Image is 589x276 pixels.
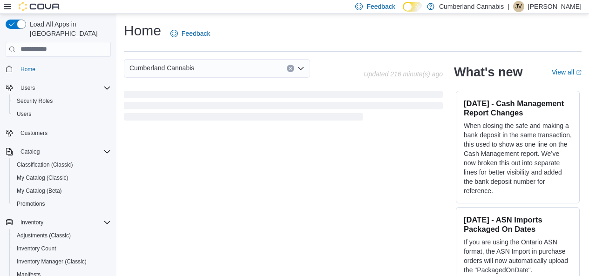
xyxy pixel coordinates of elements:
span: Security Roles [13,95,111,107]
span: Adjustments (Classic) [17,232,71,239]
h2: What's new [454,65,522,80]
span: Classification (Classic) [13,159,111,170]
span: Users [13,108,111,120]
a: Home [17,64,39,75]
span: Inventory [17,217,111,228]
span: Adjustments (Classic) [13,230,111,241]
span: Load All Apps in [GEOGRAPHIC_DATA] [26,20,111,38]
button: Catalog [2,145,115,158]
span: My Catalog (Beta) [13,185,111,196]
h3: [DATE] - ASN Imports Packaged On Dates [464,215,572,234]
span: Users [20,84,35,92]
button: Inventory Manager (Classic) [9,255,115,268]
a: View allExternal link [552,68,582,76]
span: JV [515,1,522,12]
span: Catalog [20,148,40,155]
p: [PERSON_NAME] [528,1,582,12]
span: Home [20,66,35,73]
a: Inventory Manager (Classic) [13,256,90,267]
button: Inventory [2,216,115,229]
button: Open list of options [297,65,305,72]
a: Promotions [13,198,49,209]
a: Customers [17,128,51,139]
span: Classification (Classic) [17,161,73,168]
a: My Catalog (Classic) [13,172,72,183]
span: My Catalog (Classic) [17,174,68,182]
p: Updated 216 minute(s) ago [364,70,443,78]
button: Users [9,108,115,121]
svg: External link [576,70,582,75]
a: Users [13,108,35,120]
button: Security Roles [9,94,115,108]
button: Inventory [17,217,47,228]
span: Inventory Count [13,243,111,254]
button: My Catalog (Classic) [9,171,115,184]
button: Adjustments (Classic) [9,229,115,242]
button: Users [17,82,39,94]
a: My Catalog (Beta) [13,185,66,196]
a: Security Roles [13,95,56,107]
h3: [DATE] - Cash Management Report Changes [464,99,572,117]
span: Security Roles [17,97,53,105]
div: Justin Valvasori [513,1,524,12]
span: Inventory [20,219,43,226]
a: Adjustments (Classic) [13,230,74,241]
button: Home [2,62,115,76]
span: Loading [124,93,443,122]
h1: Home [124,21,161,40]
button: Users [2,81,115,94]
span: Feedback [182,29,210,38]
input: Dark Mode [403,2,422,12]
a: Classification (Classic) [13,159,77,170]
span: My Catalog (Classic) [13,172,111,183]
span: Inventory Manager (Classic) [13,256,111,267]
span: My Catalog (Beta) [17,187,62,195]
a: Feedback [167,24,214,43]
button: Inventory Count [9,242,115,255]
button: Promotions [9,197,115,210]
span: Promotions [17,200,45,208]
p: Cumberland Cannabis [439,1,504,12]
p: When closing the safe and making a bank deposit in the same transaction, this used to show as one... [464,121,572,195]
button: Classification (Classic) [9,158,115,171]
button: Catalog [17,146,43,157]
img: Cova [19,2,61,11]
span: Promotions [13,198,111,209]
p: | [508,1,509,12]
span: Users [17,82,111,94]
span: Users [17,110,31,118]
span: Catalog [17,146,111,157]
button: Clear input [287,65,294,72]
span: Customers [20,129,47,137]
span: Home [17,63,111,75]
span: Inventory Count [17,245,56,252]
span: Feedback [366,2,395,11]
span: Inventory Manager (Classic) [17,258,87,265]
button: Customers [2,126,115,140]
button: My Catalog (Beta) [9,184,115,197]
span: Cumberland Cannabis [129,62,194,74]
p: If you are using the Ontario ASN format, the ASN Import in purchase orders will now automatically... [464,237,572,275]
span: Customers [17,127,111,139]
a: Inventory Count [13,243,60,254]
